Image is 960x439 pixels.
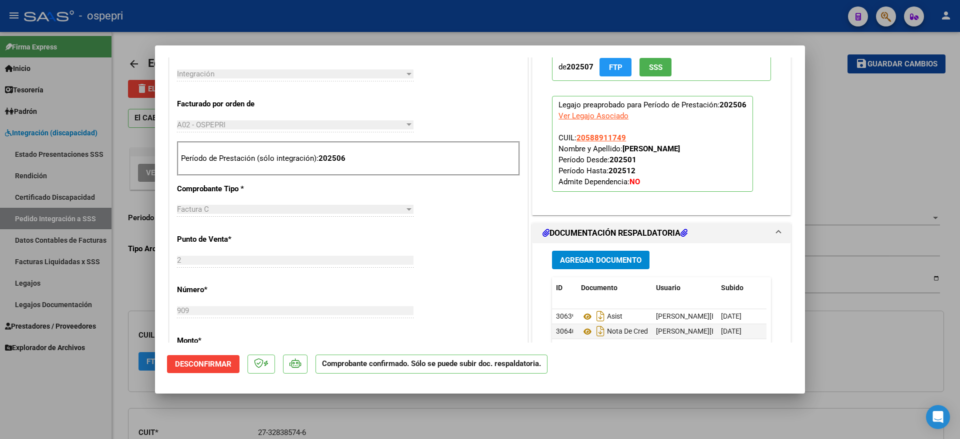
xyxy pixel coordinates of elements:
datatable-header-cell: Usuario [652,277,717,299]
div: Open Intercom Messenger [926,405,950,429]
span: A02 - OSPEPRI [177,120,225,129]
span: CUIL: Nombre y Apellido: Período Desde: Período Hasta: Admite Dependencia: [558,133,680,186]
span: Usuario [656,284,680,292]
datatable-header-cell: Documento [577,277,652,299]
strong: 202501 [609,155,636,164]
h1: DOCUMENTACIÓN RESPALDATORIA [542,227,687,239]
button: SSS [639,58,671,76]
strong: 202506 [719,100,746,109]
span: ID [556,284,562,292]
p: Período de Prestación (sólo integración): [181,153,516,164]
span: 30639 [556,312,576,320]
span: SSS [649,63,662,72]
span: Nota De Credito [581,328,656,336]
span: Factura C [177,205,209,214]
strong: 202512 [608,166,635,175]
span: Documento [581,284,617,292]
span: 30640 [556,327,576,335]
i: Descargar documento [594,323,607,339]
span: Agregar Documento [560,256,641,265]
span: [PERSON_NAME][EMAIL_ADDRESS][DOMAIN_NAME] - [PERSON_NAME] [656,327,879,335]
button: Agregar Documento [552,251,649,269]
span: Subido [721,284,743,292]
p: Legajo preaprobado para Período de Prestación: [552,96,753,192]
strong: [PERSON_NAME] [622,144,680,153]
datatable-header-cell: Subido [717,277,767,299]
p: Número [177,284,280,296]
span: [PERSON_NAME][EMAIL_ADDRESS][DOMAIN_NAME] - [PERSON_NAME] [656,312,879,320]
span: 20588911749 [576,133,626,142]
i: Descargar documento [594,308,607,324]
button: FTP [599,58,631,76]
strong: NO [629,177,640,186]
p: Monto [177,335,280,347]
span: [DATE] [721,327,741,335]
span: FTP [609,63,622,72]
div: PREAPROBACIÓN PARA INTEGRACION [532,28,790,215]
strong: 202507 [566,62,593,71]
p: Comprobante confirmado. Sólo se puede subir doc. respaldatoria. [315,355,547,374]
span: Integración [177,69,214,78]
datatable-header-cell: ID [552,277,577,299]
span: Desconfirmar [175,360,231,369]
p: El afiliado figura en el ultimo padrón que tenemos de la SSS de [552,43,771,81]
div: Ver Legajo Asociado [558,110,628,121]
span: Asist [581,313,622,321]
span: [DATE] [721,312,741,320]
mat-expansion-panel-header: DOCUMENTACIÓN RESPALDATORIA [532,223,790,243]
p: Punto de Venta [177,234,280,245]
button: Desconfirmar [167,355,239,373]
p: Comprobante Tipo * [177,183,280,195]
p: Facturado por orden de [177,98,280,110]
strong: 202506 [318,154,345,163]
